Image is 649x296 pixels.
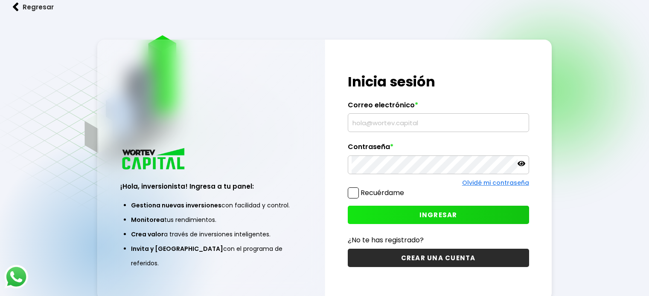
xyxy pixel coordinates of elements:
img: flecha izquierda [13,3,19,11]
span: INGRESAR [419,210,457,219]
button: INGRESAR [348,206,529,224]
a: Olvidé mi contraseña [462,178,529,187]
span: Invita y [GEOGRAPHIC_DATA] [131,244,223,253]
p: ¿No te has registrado? [348,235,529,245]
h1: Inicia sesión [348,72,529,92]
h3: ¡Hola, inversionista! Ingresa a tu panel: [120,181,302,191]
li: con facilidad y control. [131,198,291,213]
img: logo_wortev_capital [120,147,188,172]
a: ¿No te has registrado?CREAR UNA CUENTA [348,235,529,267]
li: tus rendimientos. [131,213,291,227]
input: hola@wortev.capital [352,114,525,132]
li: con el programa de referidos. [131,241,291,270]
span: Gestiona nuevas inversiones [131,201,221,210]
label: Recuérdame [361,188,404,198]
li: a través de inversiones inteligentes. [131,227,291,241]
label: Correo electrónico [348,101,529,114]
img: logos_whatsapp-icon.242b2217.svg [4,265,28,289]
span: Crea valor [131,230,164,239]
span: Monitorea [131,216,164,224]
button: CREAR UNA CUENTA [348,249,529,267]
label: Contraseña [348,143,529,155]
